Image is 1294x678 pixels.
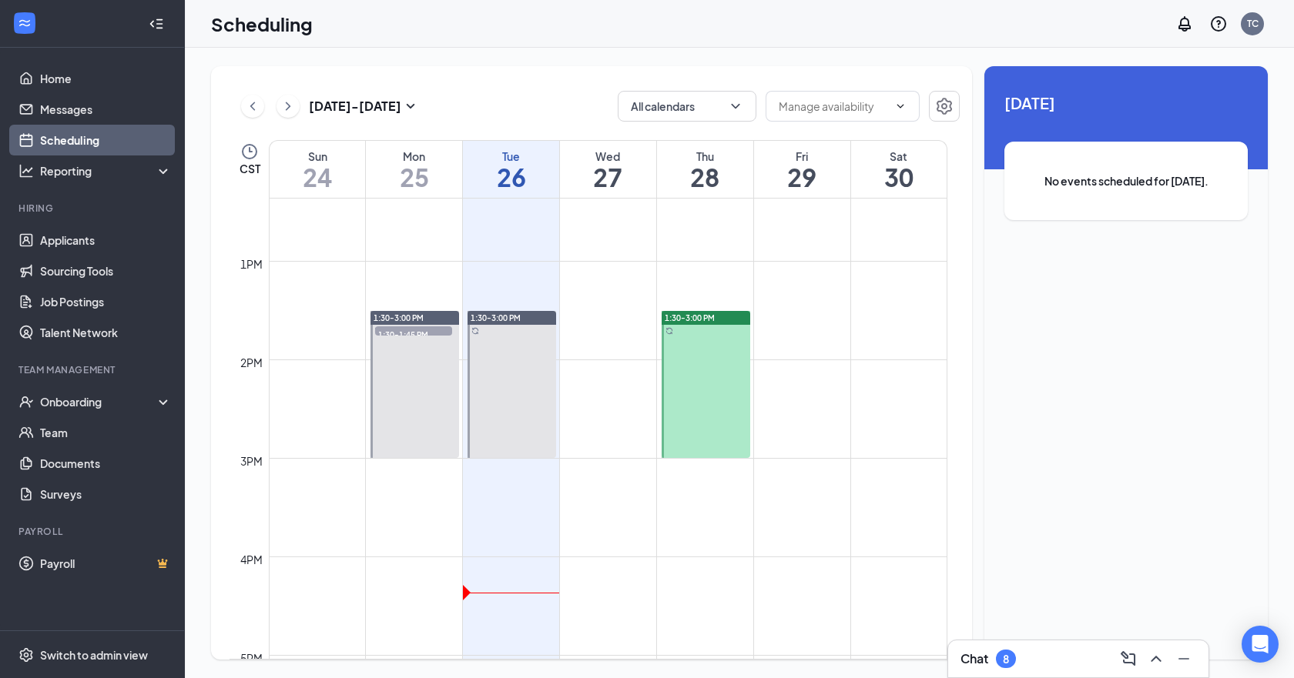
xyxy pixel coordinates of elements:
a: Documents [40,448,172,479]
span: No events scheduled for [DATE]. [1035,172,1217,189]
div: Onboarding [40,394,159,409]
h1: Scheduling [211,11,313,37]
a: August 29, 2025 [754,141,850,198]
div: Team Management [18,363,169,376]
a: PayrollCrown [40,548,172,579]
div: Fri [754,149,850,164]
a: August 26, 2025 [463,141,559,198]
div: Hiring [18,202,169,215]
a: Job Postings [40,286,172,317]
svg: Collapse [149,16,164,32]
span: 1:30-3:00 PM [374,312,424,323]
div: Sat [851,149,947,164]
svg: Settings [18,647,34,663]
div: Tue [463,149,559,164]
a: August 28, 2025 [657,141,753,198]
button: ChevronUp [1144,646,1168,671]
button: ComposeMessage [1116,646,1141,671]
svg: ChevronRight [280,97,296,115]
svg: Settings [935,97,954,115]
a: August 30, 2025 [851,141,947,198]
div: 1pm [237,256,266,272]
div: Switch to admin view [40,647,148,663]
a: Sourcing Tools [40,256,172,286]
svg: ChevronUp [1147,650,1165,668]
a: August 27, 2025 [560,141,656,198]
svg: ChevronDown [728,99,743,114]
div: 4pm [237,551,266,568]
div: 8 [1003,653,1009,666]
h3: Chat [960,650,988,667]
a: Messages [40,94,172,125]
div: Open Intercom Messenger [1242,626,1279,663]
span: CST [240,161,260,176]
button: ChevronLeft [241,95,264,118]
div: Reporting [40,163,173,179]
svg: QuestionInfo [1209,15,1228,33]
svg: WorkstreamLogo [17,15,32,31]
span: 1:30-3:00 PM [471,312,521,323]
a: Scheduling [40,125,172,155]
div: 5pm [237,650,266,666]
svg: Notifications [1175,15,1194,33]
div: 3pm [237,453,266,469]
h1: 29 [754,164,850,190]
button: ChevronRight [277,95,300,118]
div: Payroll [18,525,169,538]
span: 1:30-3:00 PM [665,312,715,323]
svg: ChevronDown [894,100,907,112]
div: TC [1247,17,1259,30]
h1: 26 [463,164,559,190]
svg: Sync [471,327,479,335]
a: Home [40,63,172,94]
h3: [DATE] - [DATE] [309,98,401,115]
div: 2pm [237,354,266,371]
svg: Clock [240,142,259,161]
svg: SmallChevronDown [401,97,420,115]
h1: 28 [657,164,753,190]
a: Applicants [40,225,172,256]
button: Minimize [1172,646,1196,671]
button: Settings [929,91,960,122]
h1: 27 [560,164,656,190]
h1: 24 [270,164,365,190]
div: Wed [560,149,656,164]
a: Surveys [40,479,172,509]
a: Talent Network [40,317,172,348]
svg: Sync [665,327,673,335]
svg: ComposeMessage [1119,650,1138,668]
a: Team [40,417,172,448]
h1: 25 [366,164,462,190]
div: Thu [657,149,753,164]
a: August 24, 2025 [270,141,365,198]
span: [DATE] [1004,91,1248,115]
svg: Analysis [18,163,34,179]
span: 1:30-1:45 PM [375,326,452,342]
div: Mon [366,149,462,164]
svg: UserCheck [18,394,34,409]
h1: 30 [851,164,947,190]
svg: Minimize [1175,650,1193,668]
a: August 25, 2025 [366,141,462,198]
svg: ChevronLeft [245,97,260,115]
input: Manage availability [779,98,888,115]
button: All calendarsChevronDown [618,91,756,122]
div: Sun [270,149,365,164]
